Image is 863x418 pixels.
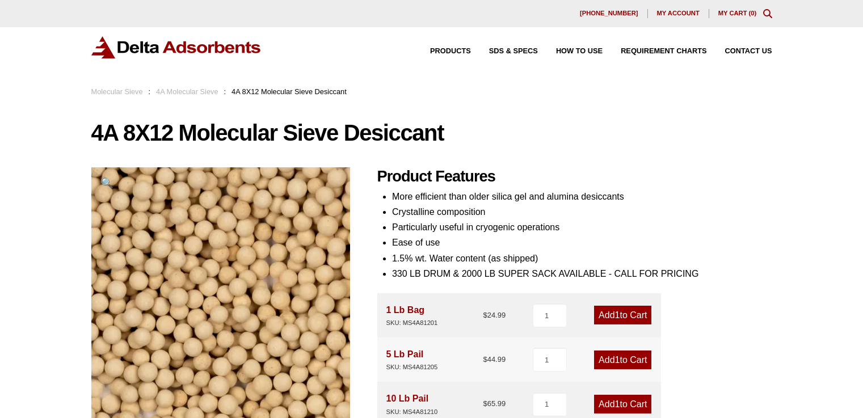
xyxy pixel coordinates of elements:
[386,347,438,373] div: 5 Lb Pail
[594,306,651,324] a: Add1to Cart
[392,204,772,219] li: Crystalline composition
[615,355,620,365] span: 1
[386,318,438,328] div: SKU: MS4A81201
[91,87,143,96] a: Molecular Sieve
[571,9,648,18] a: [PHONE_NUMBER]
[648,9,709,18] a: My account
[489,48,538,55] span: SDS & SPECS
[156,87,218,96] a: 4A Molecular Sieve
[471,48,538,55] a: SDS & SPECS
[483,311,487,319] span: $
[707,48,772,55] a: Contact Us
[657,10,700,16] span: My account
[392,266,772,281] li: 330 LB DRUM & 2000 LB SUPER SACK AVAILABLE - CALL FOR PRICING
[621,48,706,55] span: Requirement Charts
[224,87,226,96] span: :
[392,189,772,204] li: More efficient than older silica gel and alumina desiccants
[725,48,772,55] span: Contact Us
[594,395,651,413] a: Add1to Cart
[556,48,603,55] span: How to Use
[594,351,651,369] a: Add1to Cart
[483,399,506,408] bdi: 65.99
[91,121,772,145] h1: 4A 8X12 Molecular Sieve Desiccant
[483,311,506,319] bdi: 24.99
[412,48,471,55] a: Products
[483,355,487,364] span: $
[392,251,772,266] li: 1.5% wt. Water content (as shipped)
[580,10,638,16] span: [PHONE_NUMBER]
[483,355,506,364] bdi: 44.99
[386,407,438,417] div: SKU: MS4A81210
[615,399,620,409] span: 1
[149,87,151,96] span: :
[377,167,772,186] h2: Product Features
[231,87,347,96] span: 4A 8X12 Molecular Sieve Desiccant
[483,399,487,408] span: $
[392,219,772,235] li: Particularly useful in cryogenic operations
[763,9,772,18] div: Toggle Modal Content
[91,167,123,199] a: View full-screen image gallery
[100,177,113,189] span: 🔍
[386,391,438,417] div: 10 Lb Pail
[718,10,757,16] a: My Cart (0)
[386,362,438,373] div: SKU: MS4A81205
[392,235,772,250] li: Ease of use
[430,48,471,55] span: Products
[386,302,438,328] div: 1 Lb Bag
[751,10,754,16] span: 0
[91,36,262,58] img: Delta Adsorbents
[603,48,706,55] a: Requirement Charts
[538,48,603,55] a: How to Use
[615,310,620,320] span: 1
